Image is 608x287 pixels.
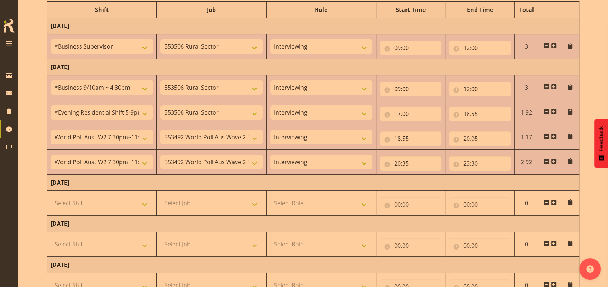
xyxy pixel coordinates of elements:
[449,5,511,14] div: End Time
[598,126,604,151] span: Feedback
[449,197,511,212] input: Click to select...
[380,82,442,96] input: Click to select...
[514,125,539,150] td: 1.17
[47,257,579,273] td: [DATE]
[514,34,539,59] td: 3
[449,107,511,121] input: Click to select...
[449,41,511,55] input: Click to select...
[514,191,539,216] td: 0
[2,18,16,34] img: Rosterit icon logo
[586,265,594,273] img: help-xxl-2.png
[514,150,539,175] td: 2.92
[270,5,372,14] div: Role
[160,5,263,14] div: Job
[514,75,539,100] td: 3
[518,5,535,14] div: Total
[47,59,579,75] td: [DATE]
[449,238,511,253] input: Click to select...
[449,156,511,171] input: Click to select...
[51,5,153,14] div: Shift
[380,197,442,212] input: Click to select...
[380,107,442,121] input: Click to select...
[47,18,579,34] td: [DATE]
[514,232,539,257] td: 0
[380,5,442,14] div: Start Time
[47,216,579,232] td: [DATE]
[380,41,442,55] input: Click to select...
[514,100,539,125] td: 1.92
[47,175,579,191] td: [DATE]
[449,131,511,146] input: Click to select...
[380,238,442,253] input: Click to select...
[380,156,442,171] input: Click to select...
[449,82,511,96] input: Click to select...
[380,131,442,146] input: Click to select...
[594,119,608,168] button: Feedback - Show survey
